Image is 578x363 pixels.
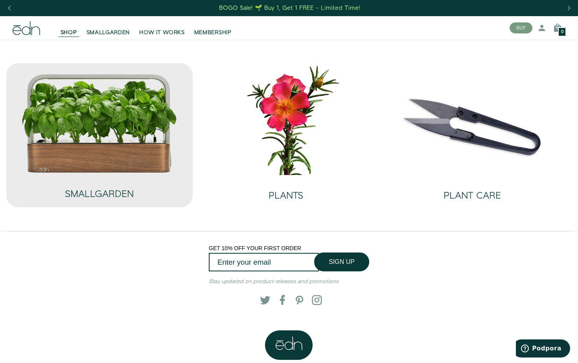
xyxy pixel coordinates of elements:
span: SMALLGARDEN [87,29,130,37]
a: BOGO Sale! 🌱 Buy 1, Get 1 FREE – Limited Time! [219,2,361,14]
em: Stay updated on product releases and promotions [209,278,339,286]
span: HOW IT WORKS [139,29,184,37]
button: SIGN UP [314,252,369,271]
a: SMALLGARDEN [21,173,178,206]
span: 0 [561,30,563,34]
a: PLANT CARE [385,175,559,207]
h2: PLANT CARE [444,191,501,201]
a: SMALLGARDEN [82,19,135,37]
input: Enter your email [209,253,319,271]
a: SHOP [56,19,82,37]
div: BOGO Sale! 🌱 Buy 1, Get 1 FREE – Limited Time! [219,4,360,12]
span: SHOP [61,29,77,37]
button: BUY [510,22,532,33]
h2: SMALLGARDEN [65,189,134,199]
iframe: Otvorí widget, kde nájdete viac informácií [516,339,570,359]
a: MEMBERSHIP [190,19,236,37]
a: PLANTS [199,175,373,207]
span: MEMBERSHIP [194,29,232,37]
span: GET 10% OFF YOUR FIRST ORDER [209,245,301,251]
a: HOW IT WORKS [134,19,189,37]
h2: PLANTS [269,191,303,201]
